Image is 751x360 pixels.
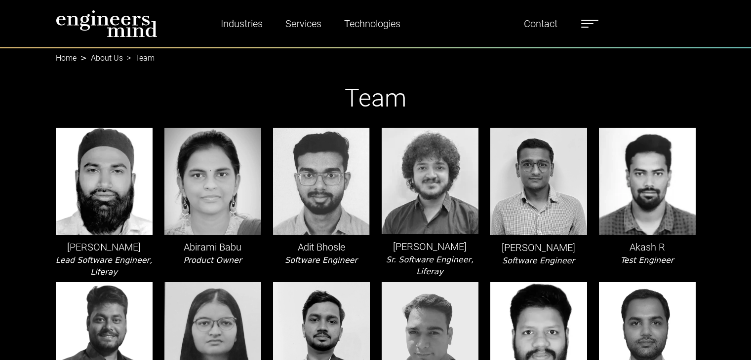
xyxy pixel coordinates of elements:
[621,255,674,265] i: Test Engineer
[91,53,123,63] a: About Us
[56,53,77,63] a: Home
[599,128,696,235] img: leader-img
[56,255,152,277] i: Lead Software Engineer, Liferay
[281,12,325,35] a: Services
[490,240,587,255] p: [PERSON_NAME]
[382,128,478,234] img: leader-img
[340,12,404,35] a: Technologies
[56,47,696,59] nav: breadcrumb
[273,128,370,235] img: leader-img
[502,256,575,265] i: Software Engineer
[56,128,153,235] img: leader-img
[56,240,153,254] p: [PERSON_NAME]
[520,12,561,35] a: Contact
[123,52,155,64] li: Team
[217,12,267,35] a: Industries
[183,255,241,265] i: Product Owner
[56,83,696,113] h1: Team
[56,10,158,37] img: logo
[285,255,357,265] i: Software Engineer
[164,240,261,254] p: Abirami Babu
[273,240,370,254] p: Adit Bhosle
[490,128,587,235] img: leader-img
[382,239,478,254] p: [PERSON_NAME]
[386,255,474,276] i: Sr. Software Engineer, Liferay
[599,240,696,254] p: Akash R
[164,128,261,235] img: leader-img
